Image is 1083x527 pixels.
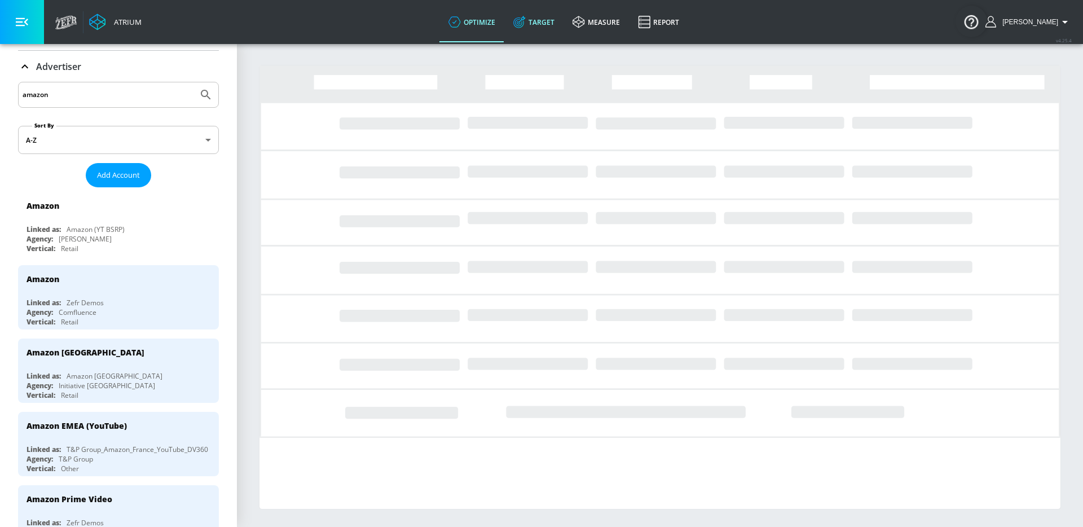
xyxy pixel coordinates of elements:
div: Retail [61,244,78,253]
div: Initiative [GEOGRAPHIC_DATA] [59,381,155,390]
span: v 4.25.4 [1056,37,1072,43]
div: AmazonLinked as:Zefr DemosAgency:ComfluenceVertical:Retail [18,265,219,330]
a: Target [504,2,563,42]
div: Amazon [27,200,59,211]
div: Retail [61,317,78,327]
div: Linked as: [27,298,61,308]
div: Amazon (YT BSRP) [67,225,125,234]
a: Atrium [89,14,142,30]
div: Vertical: [27,390,55,400]
button: Add Account [86,163,151,187]
div: [PERSON_NAME] [59,234,112,244]
div: Amazon EMEA (YouTube) [27,420,127,431]
div: Other [61,464,79,473]
div: Vertical: [27,464,55,473]
button: [PERSON_NAME] [985,15,1072,29]
div: Comfluence [59,308,96,317]
div: AmazonLinked as:Amazon (YT BSRP)Agency:[PERSON_NAME]Vertical:Retail [18,192,219,256]
div: Vertical: [27,317,55,327]
div: Zefr Demos [67,298,104,308]
div: Atrium [109,17,142,27]
div: Advertiser [18,51,219,82]
label: Sort By [32,122,56,129]
div: Linked as: [27,445,61,454]
div: A-Z [18,126,219,154]
button: Submit Search [193,82,218,107]
div: Linked as: [27,371,61,381]
div: Agency: [27,454,53,464]
button: Open Resource Center [956,6,987,37]
div: T&P Group_Amazon_France_YouTube_DV360 [67,445,208,454]
div: Retail [61,390,78,400]
a: measure [563,2,629,42]
div: T&P Group [59,454,93,464]
div: Amazon [GEOGRAPHIC_DATA] [27,347,144,358]
div: Amazon EMEA (YouTube)Linked as:T&P Group_Amazon_France_YouTube_DV360Agency:T&P GroupVertical:Other [18,412,219,476]
div: Agency: [27,308,53,317]
a: Report [629,2,688,42]
div: Amazon [27,274,59,284]
span: login as: guillermo.cabrera@zefr.com [998,18,1058,26]
div: Agency: [27,234,53,244]
p: Advertiser [36,60,81,73]
div: Amazon [GEOGRAPHIC_DATA] [67,371,162,381]
div: Linked as: [27,225,61,234]
input: Search by name [23,87,193,102]
div: Amazon [GEOGRAPHIC_DATA]Linked as:Amazon [GEOGRAPHIC_DATA]Agency:Initiative [GEOGRAPHIC_DATA]Vert... [18,339,219,403]
a: optimize [439,2,504,42]
div: Agency: [27,381,53,390]
div: Amazon Prime Video [27,494,112,504]
span: Add Account [97,169,140,182]
div: Vertical: [27,244,55,253]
